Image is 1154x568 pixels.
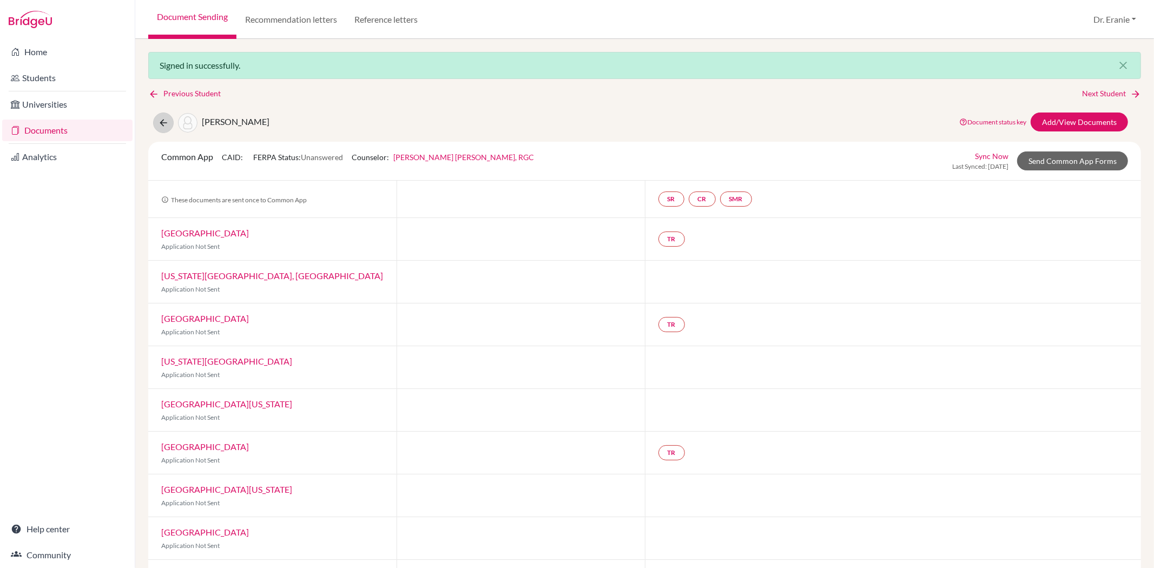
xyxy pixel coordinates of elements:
a: [US_STATE][GEOGRAPHIC_DATA], [GEOGRAPHIC_DATA] [161,270,383,281]
a: TR [658,232,685,247]
span: These documents are sent once to Common App [161,196,307,204]
a: TR [658,317,685,332]
a: CR [689,191,716,207]
span: Common App [161,151,213,162]
span: Application Not Sent [161,285,220,293]
a: [GEOGRAPHIC_DATA] [161,228,249,238]
a: [GEOGRAPHIC_DATA] [161,313,249,323]
span: Application Not Sent [161,371,220,379]
a: Analytics [2,146,133,168]
a: Document status key [959,118,1026,126]
a: [US_STATE][GEOGRAPHIC_DATA] [161,356,292,366]
span: Application Not Sent [161,541,220,550]
a: Send Common App Forms [1017,151,1128,170]
img: Bridge-U [9,11,52,28]
a: [PERSON_NAME] [PERSON_NAME], RGC [393,153,534,162]
a: Home [2,41,133,63]
a: [GEOGRAPHIC_DATA][US_STATE] [161,484,292,494]
a: Documents [2,120,133,141]
span: [PERSON_NAME] [202,116,269,127]
i: close [1117,59,1130,72]
span: Application Not Sent [161,456,220,464]
span: FERPA Status: [253,153,343,162]
span: Last Synced: [DATE] [952,162,1008,171]
a: SR [658,191,684,207]
a: Add/View Documents [1031,113,1128,131]
span: Application Not Sent [161,413,220,421]
a: Community [2,544,133,566]
a: Help center [2,518,133,540]
span: Application Not Sent [161,328,220,336]
div: Signed in successfully. [148,52,1141,79]
a: Sync Now [975,150,1008,162]
span: Counselor: [352,153,534,162]
a: [GEOGRAPHIC_DATA] [161,441,249,452]
a: TR [658,445,685,460]
a: [GEOGRAPHIC_DATA] [161,527,249,537]
span: Unanswered [301,153,343,162]
a: Next Student [1082,88,1141,100]
button: Dr. Eranie [1089,9,1141,30]
a: Previous Student [148,88,229,100]
span: Application Not Sent [161,242,220,250]
span: CAID: [222,153,245,162]
button: Close [1106,52,1140,78]
a: [GEOGRAPHIC_DATA][US_STATE] [161,399,292,409]
span: Application Not Sent [161,499,220,507]
a: Students [2,67,133,89]
a: Universities [2,94,133,115]
a: SMR [720,191,752,207]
